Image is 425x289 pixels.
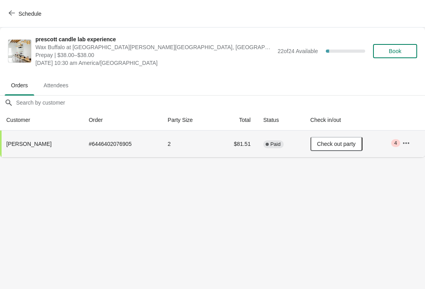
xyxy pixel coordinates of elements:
input: Search by customer [16,96,425,110]
span: [PERSON_NAME] [6,141,52,147]
span: Paid [270,141,281,147]
span: Wax Buffalo at [GEOGRAPHIC_DATA][PERSON_NAME][GEOGRAPHIC_DATA], [GEOGRAPHIC_DATA], [GEOGRAPHIC_DA... [35,43,273,51]
td: 2 [161,131,215,157]
th: Status [257,110,304,131]
span: Orders [5,78,34,92]
span: Attendees [37,78,75,92]
th: Total [215,110,257,131]
span: [DATE] 10:30 am America/[GEOGRAPHIC_DATA] [35,59,273,67]
span: prescott candle lab experience [35,35,273,43]
span: 4 [394,140,397,146]
span: 22 of 24 Available [277,48,318,54]
td: $81.51 [215,131,257,157]
th: Check in/out [304,110,396,131]
button: Schedule [4,7,48,21]
th: Order [82,110,161,131]
span: Prepay | $38.00–$38.00 [35,51,273,59]
span: Schedule [18,11,41,17]
span: Check out party [317,141,356,147]
td: # 6446402076905 [82,131,161,157]
th: Party Size [161,110,215,131]
span: Book [389,48,401,54]
button: Check out party [310,137,362,151]
img: prescott candle lab experience [8,40,31,63]
button: Book [373,44,417,58]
